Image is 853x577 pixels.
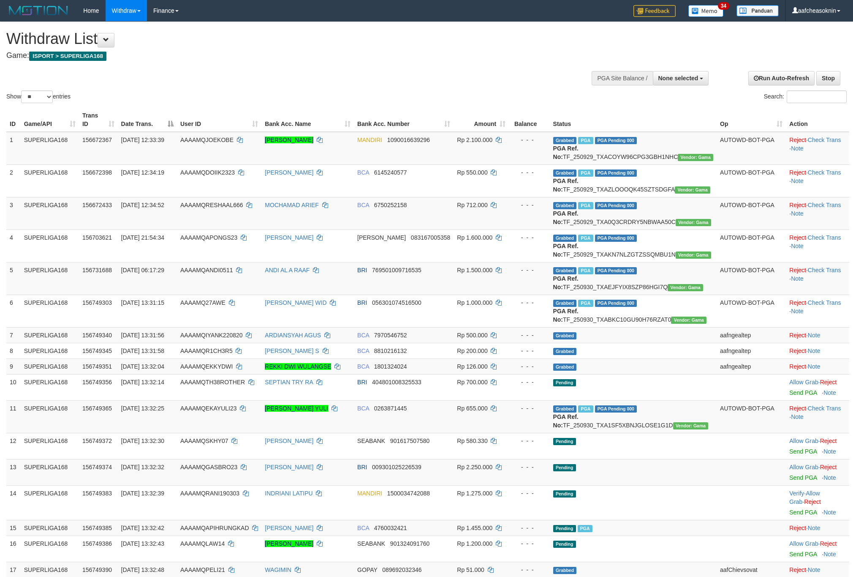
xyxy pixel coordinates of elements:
span: AAAAMQEKAYULI23 [180,405,237,412]
span: PGA Pending [595,170,637,177]
div: - - - [512,362,546,371]
a: [PERSON_NAME] [265,169,313,176]
span: Rp 1.000.000 [457,299,492,306]
span: Copy 009301025226539 to clipboard [372,464,421,470]
td: TF_250929_TXACOYW96CPG3GBH1NHC [550,132,717,165]
span: [DATE] 13:31:58 [121,347,164,354]
a: Note [823,551,836,558]
td: TF_250930_TXA1SF5XBNJGLOSE1G1D [550,400,717,433]
td: 2 [6,164,21,197]
a: [PERSON_NAME] [265,234,313,241]
td: SUPERLIGA168 [21,197,79,230]
td: 8 [6,343,21,358]
span: Rp 1.500.000 [457,267,492,273]
td: · [786,343,849,358]
a: Note [823,509,836,516]
span: Marked by aafsoycanthlai [578,405,593,413]
th: Bank Acc. Name: activate to sort column ascending [261,108,354,132]
a: Note [791,275,804,282]
span: BCA [357,332,369,339]
span: Vendor URL: https://trx31.1velocity.biz [676,252,711,259]
td: SUPERLIGA168 [21,433,79,459]
th: Bank Acc. Number: activate to sort column ascending [354,108,454,132]
div: - - - [512,331,546,339]
span: Grabbed [553,137,577,144]
span: [DATE] 13:32:32 [121,464,164,470]
td: AUTOWD-BOT-PGA [717,400,786,433]
td: · · [786,400,849,433]
td: 9 [6,358,21,374]
span: Marked by aafchhiseyha [578,235,593,242]
a: Note [791,178,804,184]
td: · [786,459,849,485]
th: Amount: activate to sort column ascending [454,108,509,132]
span: 156749372 [82,438,112,444]
a: Note [791,145,804,152]
a: Send PGA [789,389,817,396]
a: Check Trans [808,299,841,306]
span: AAAAMQR1CH3R5 [180,347,233,354]
td: TF_250929_TXAZLOOOQK45SZTSDGFA [550,164,717,197]
td: AUTOWD-BOT-PGA [717,230,786,262]
a: Reject [789,566,806,573]
td: 12 [6,433,21,459]
div: - - - [512,404,546,413]
span: [DATE] 06:17:29 [121,267,164,273]
a: Note [808,363,820,370]
div: PGA Site Balance / [592,71,652,85]
span: Copy 8810216132 to clipboard [374,347,407,354]
span: BCA [357,363,369,370]
span: 156749345 [82,347,112,354]
span: MANDIRI [357,490,382,497]
div: - - - [512,378,546,386]
span: 156749356 [82,379,112,386]
span: Copy 6750252158 to clipboard [374,202,407,208]
th: Balance [509,108,549,132]
a: [PERSON_NAME] S [265,347,319,354]
span: MANDIRI [357,137,382,143]
td: SUPERLIGA168 [21,230,79,262]
b: PGA Ref. No: [553,178,579,193]
span: Rp 126.000 [457,363,487,370]
span: Vendor URL: https://trx31.1velocity.biz [671,317,706,324]
b: PGA Ref. No: [553,145,579,160]
span: 156749351 [82,363,112,370]
span: Rp 200.000 [457,347,487,354]
span: · [789,379,820,386]
b: PGA Ref. No: [553,413,579,429]
span: [DATE] 13:32:39 [121,490,164,497]
span: Grabbed [553,364,577,371]
span: Copy 083167005358 to clipboard [411,234,450,241]
span: AAAAMQANDI0511 [180,267,233,273]
a: Note [808,347,820,354]
a: Note [823,448,836,455]
span: AAAAMQRANI190303 [180,490,239,497]
span: · [789,490,820,505]
a: Check Trans [808,234,841,241]
span: Grabbed [553,405,577,413]
div: - - - [512,298,546,307]
span: PGA Pending [595,405,637,413]
span: Vendor URL: https://trx31.1velocity.biz [673,422,709,429]
td: · · [786,295,849,327]
span: 156749374 [82,464,112,470]
span: [DATE] 13:31:56 [121,332,164,339]
a: Check Trans [808,405,841,412]
span: Rp 1.600.000 [457,234,492,241]
span: Marked by aafsoycanthlai [578,202,593,209]
span: AAAAMQSKHY07 [180,438,228,444]
td: · · [786,197,849,230]
a: INDRIANI LATIPU [265,490,312,497]
span: Rp 655.000 [457,405,487,412]
span: [DATE] 21:54:34 [121,234,164,241]
span: AAAAMQGASBRO23 [180,464,237,470]
span: BCA [357,347,369,354]
td: SUPERLIGA168 [21,262,79,295]
span: [DATE] 13:32:14 [121,379,164,386]
span: Pending [553,464,576,471]
a: [PERSON_NAME] [265,464,313,470]
span: Rp 712.000 [457,202,487,208]
span: ISPORT > SUPERLIGA168 [29,52,106,61]
a: Note [823,474,836,481]
a: Allow Grab [789,438,818,444]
